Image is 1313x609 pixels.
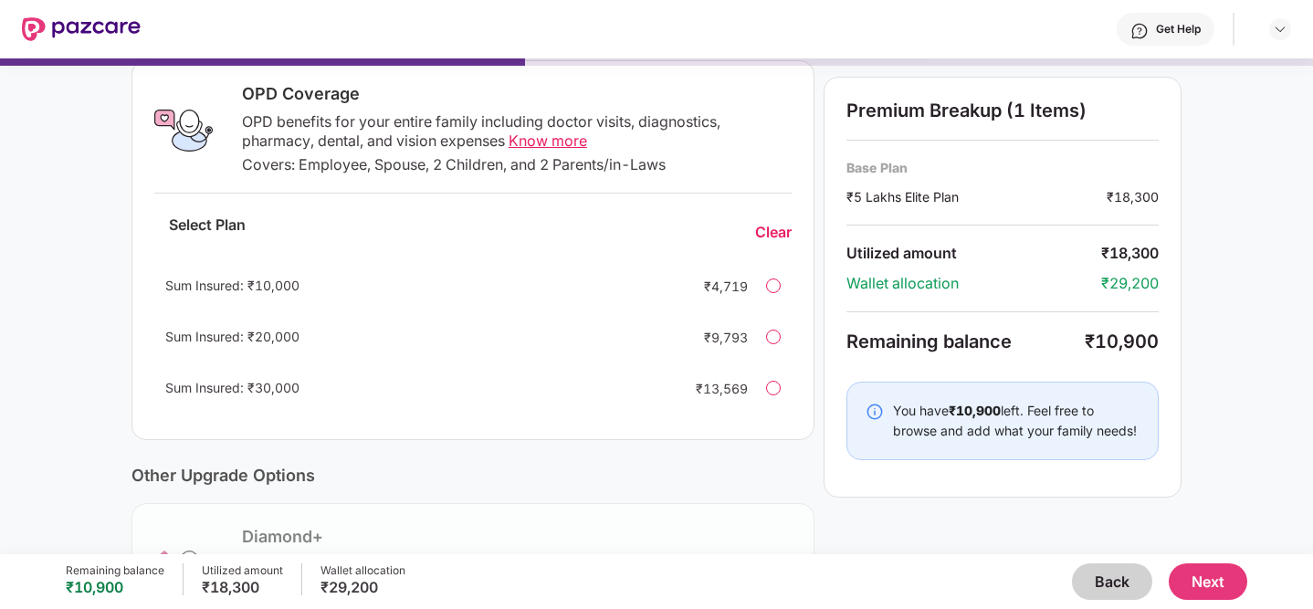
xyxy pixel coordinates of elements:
div: Utilized amount [202,563,283,578]
div: Remaining balance [846,331,1085,352]
div: Remaining balance [66,563,164,578]
div: Wallet allocation [320,563,405,578]
div: ₹4,719 [675,277,748,296]
div: ₹18,300 [1101,244,1159,263]
div: ₹10,900 [66,578,164,596]
img: OPD Coverage [154,101,213,160]
img: svg+xml;base64,PHN2ZyBpZD0iRHJvcGRvd24tMzJ4MzIiIHhtbG5zPSJodHRwOi8vd3d3LnczLm9yZy8yMDAwL3N2ZyIgd2... [1273,22,1287,37]
div: ₹29,200 [320,578,405,596]
div: ₹18,300 [1107,187,1159,206]
div: ₹29,200 [1101,274,1159,293]
img: svg+xml;base64,PHN2ZyBpZD0iSGVscC0zMngzMiIgeG1sbnM9Imh0dHA6Ly93d3cudzMub3JnLzIwMDAvc3ZnIiB3aWR0aD... [1130,22,1149,40]
img: svg+xml;base64,PHN2ZyBpZD0iSW5mby0yMHgyMCIgeG1sbnM9Imh0dHA6Ly93d3cudzMub3JnLzIwMDAvc3ZnIiB3aWR0aD... [866,403,884,421]
div: Utilized amount [846,244,1101,263]
div: Get Help [1156,22,1201,37]
div: ₹5 Lakhs Elite Plan [846,187,1107,206]
div: You have left. Feel free to browse and add what your family needs! [893,401,1140,441]
div: ₹13,569 [675,379,748,398]
img: New Pazcare Logo [22,17,141,41]
div: OPD Coverage [242,83,792,105]
span: Sum Insured: ₹10,000 [165,278,299,293]
div: Wallet allocation [846,274,1101,293]
button: Back [1072,563,1152,600]
div: Base Plan [846,159,1159,176]
div: Clear [755,223,792,242]
span: Know more [509,131,587,150]
div: Covers: Employee, Spouse, 2 Children, and 2 Parents/in-Laws [242,155,792,174]
div: ₹10,900 [1085,331,1159,352]
div: Premium Breakup (1 Items) [846,100,1159,121]
span: Sum Insured: ₹20,000 [165,329,299,344]
span: Sum Insured: ₹30,000 [165,380,299,395]
div: OPD benefits for your entire family including doctor visits, diagnostics, pharmacy, dental, and v... [242,112,792,151]
div: ₹9,793 [675,328,748,347]
b: ₹10,900 [949,403,1001,418]
div: Other Upgrade Options [131,466,814,485]
button: Next [1169,563,1247,600]
div: Select Plan [154,215,260,249]
div: ₹18,300 [202,578,283,596]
